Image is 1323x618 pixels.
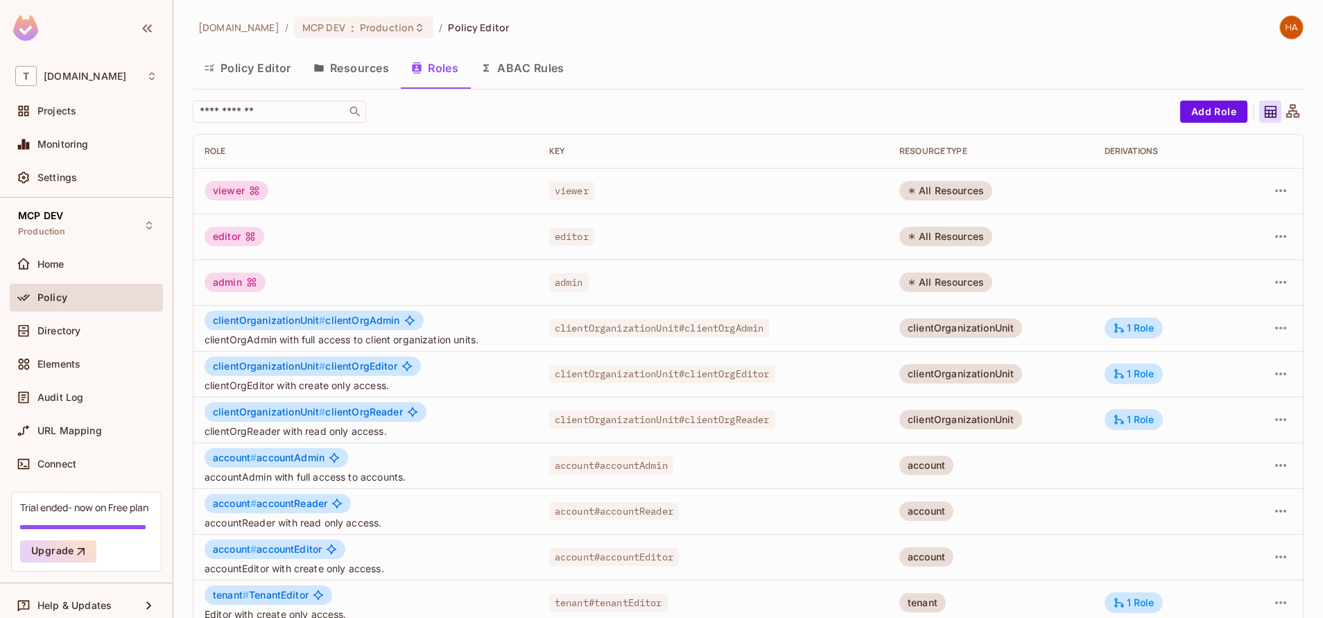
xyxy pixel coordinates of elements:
[193,51,302,85] button: Policy Editor
[44,71,126,82] span: Workspace: t-mobile.com
[213,361,397,372] span: clientOrgEditor
[37,259,64,270] span: Home
[250,497,257,509] span: #
[213,406,403,418] span: clientOrgReader
[899,547,953,567] div: account
[549,365,775,383] span: clientOrganizationUnit#clientOrgEditor
[205,562,527,575] span: accountEditor with create only access.
[213,543,257,555] span: account
[37,425,102,436] span: URL Mapping
[1113,413,1155,426] div: 1 Role
[37,292,67,303] span: Policy
[213,452,257,463] span: account
[20,540,96,563] button: Upgrade
[213,497,257,509] span: account
[1113,322,1155,334] div: 1 Role
[319,314,325,326] span: #
[319,406,325,418] span: #
[37,359,80,370] span: Elements
[37,172,77,183] span: Settings
[319,360,325,372] span: #
[205,470,527,483] span: accountAdmin with full access to accounts.
[302,21,345,34] span: MCP DEV
[205,424,527,438] span: clientOrgReader with read only access.
[243,589,249,601] span: #
[302,51,400,85] button: Resources
[20,501,148,514] div: Trial ended- now on Free plan
[1113,368,1155,380] div: 1 Role
[205,181,268,200] div: viewer
[37,139,89,150] span: Monitoring
[37,600,112,611] span: Help & Updates
[213,498,327,509] span: accountReader
[549,548,679,566] span: account#accountEditor
[439,21,442,34] li: /
[213,360,325,372] span: clientOrganizationUnit
[213,452,325,463] span: accountAdmin
[205,273,266,292] div: admin
[899,273,992,292] div: All Resources
[549,146,877,157] div: Key
[899,456,953,475] div: account
[213,589,249,601] span: tenant
[549,502,679,520] span: account#accountReader
[213,406,325,418] span: clientOrganizationUnit
[213,314,325,326] span: clientOrganizationUnit
[350,22,355,33] span: :
[205,379,527,392] span: clientOrgEditor with create only access.
[213,544,322,555] span: accountEditor
[1113,596,1155,609] div: 1 Role
[549,182,594,200] span: viewer
[549,594,668,612] span: tenant#tenantEditor
[213,590,309,601] span: TenantEditor
[37,325,80,336] span: Directory
[549,411,775,429] span: clientOrganizationUnit#clientOrgReader
[15,66,37,86] span: T
[899,593,946,612] div: tenant
[899,501,953,521] div: account
[899,318,1022,338] div: clientOrganizationUnit
[18,226,66,237] span: Production
[549,319,770,337] span: clientOrganizationUnit#clientOrgAdmin
[1180,101,1247,123] button: Add Role
[899,410,1022,429] div: clientOrganizationUnit
[37,458,76,470] span: Connect
[549,456,673,474] span: account#accountAdmin
[400,51,469,85] button: Roles
[250,452,257,463] span: #
[205,333,527,346] span: clientOrgAdmin with full access to client organization units.
[899,364,1022,384] div: clientOrganizationUnit
[360,21,414,34] span: Production
[205,227,264,246] div: editor
[899,181,992,200] div: All Resources
[448,21,509,34] span: Policy Editor
[549,273,589,291] span: admin
[205,516,527,529] span: accountReader with read only access.
[205,146,527,157] div: Role
[13,15,38,41] img: SReyMgAAAABJRU5ErkJggg==
[899,146,1082,157] div: RESOURCE TYPE
[285,21,288,34] li: /
[37,392,83,403] span: Audit Log
[213,315,400,326] span: clientOrgAdmin
[18,210,63,221] span: MCP DEV
[1280,16,1303,39] img: harani.arumalla1@t-mobile.com
[899,227,992,246] div: All Resources
[198,21,279,34] span: the active workspace
[37,105,76,117] span: Projects
[469,51,576,85] button: ABAC Rules
[549,228,594,246] span: editor
[1105,146,1229,157] div: Derivations
[250,543,257,555] span: #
